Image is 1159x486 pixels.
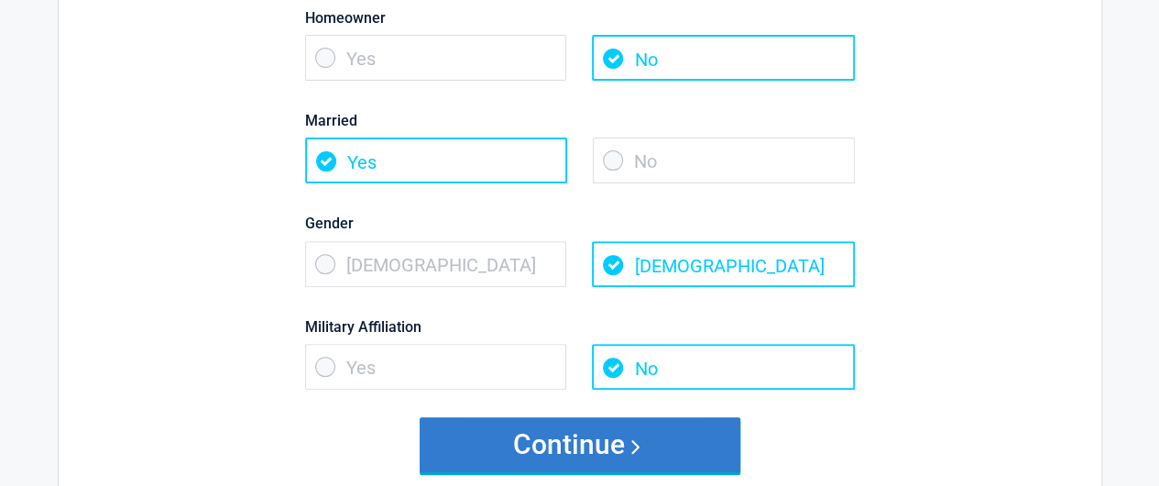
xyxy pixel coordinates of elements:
label: Homeowner [305,6,855,30]
span: No [592,344,854,390]
label: Married [305,108,855,133]
span: Yes [305,344,567,390]
button: Continue [420,417,740,472]
span: Yes [305,35,567,81]
span: No [592,35,854,81]
span: [DEMOGRAPHIC_DATA] [592,241,854,287]
label: Military Affiliation [305,315,855,339]
span: Yes [305,138,567,183]
span: [DEMOGRAPHIC_DATA] [305,241,567,287]
span: No [593,138,855,183]
label: Gender [305,211,855,236]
